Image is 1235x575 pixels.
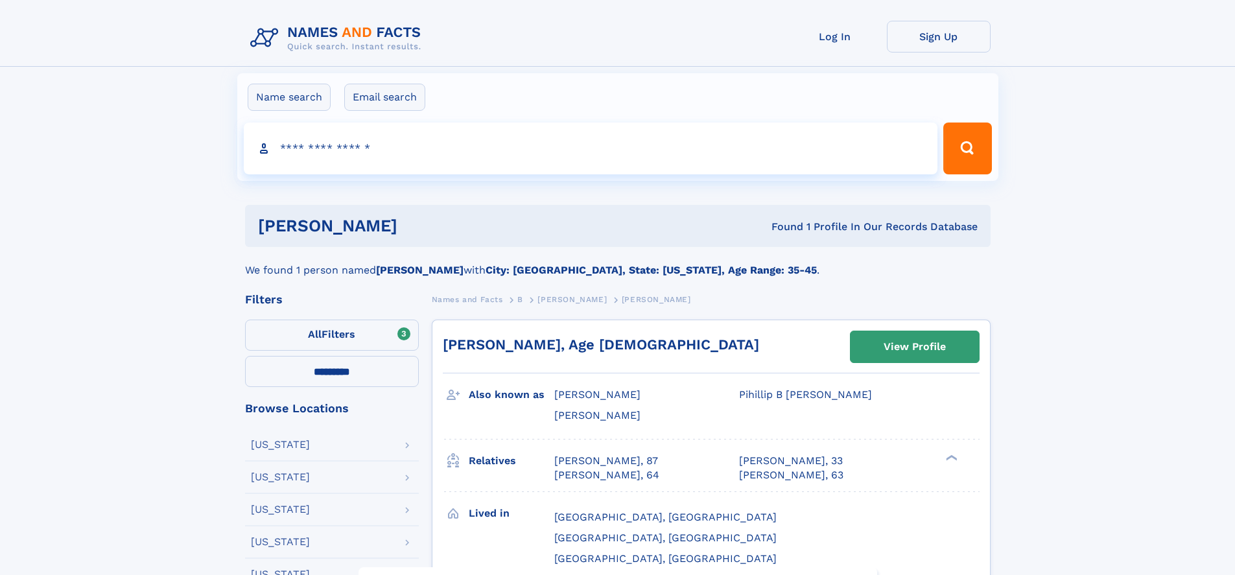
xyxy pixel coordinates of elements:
[245,247,991,278] div: We found 1 person named with .
[517,291,523,307] a: B
[443,336,759,353] a: [PERSON_NAME], Age [DEMOGRAPHIC_DATA]
[554,552,777,565] span: [GEOGRAPHIC_DATA], [GEOGRAPHIC_DATA]
[432,291,503,307] a: Names and Facts
[251,440,310,450] div: [US_STATE]
[469,502,554,524] h3: Lived in
[739,454,843,468] a: [PERSON_NAME], 33
[517,295,523,304] span: B
[469,450,554,472] h3: Relatives
[251,537,310,547] div: [US_STATE]
[376,264,464,276] b: [PERSON_NAME]
[554,468,659,482] a: [PERSON_NAME], 64
[245,320,419,351] label: Filters
[739,468,843,482] a: [PERSON_NAME], 63
[584,220,978,234] div: Found 1 Profile In Our Records Database
[554,388,641,401] span: [PERSON_NAME]
[554,532,777,544] span: [GEOGRAPHIC_DATA], [GEOGRAPHIC_DATA]
[251,504,310,515] div: [US_STATE]
[248,84,331,111] label: Name search
[554,454,658,468] a: [PERSON_NAME], 87
[887,21,991,53] a: Sign Up
[469,384,554,406] h3: Also known as
[245,403,419,414] div: Browse Locations
[244,123,938,174] input: search input
[554,511,777,523] span: [GEOGRAPHIC_DATA], [GEOGRAPHIC_DATA]
[537,295,607,304] span: [PERSON_NAME]
[884,332,946,362] div: View Profile
[783,21,887,53] a: Log In
[851,331,979,362] a: View Profile
[258,218,585,234] h1: [PERSON_NAME]
[486,264,817,276] b: City: [GEOGRAPHIC_DATA], State: [US_STATE], Age Range: 35-45
[943,123,991,174] button: Search Button
[537,291,607,307] a: [PERSON_NAME]
[943,453,958,462] div: ❯
[739,388,872,401] span: Pihillip B [PERSON_NAME]
[344,84,425,111] label: Email search
[251,472,310,482] div: [US_STATE]
[554,409,641,421] span: [PERSON_NAME]
[245,21,432,56] img: Logo Names and Facts
[245,294,419,305] div: Filters
[622,295,691,304] span: [PERSON_NAME]
[308,328,322,340] span: All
